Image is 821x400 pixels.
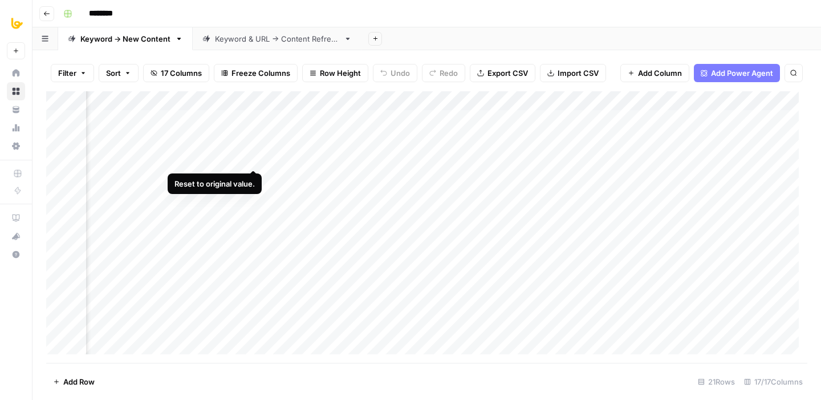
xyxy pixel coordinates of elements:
span: Filter [58,67,76,79]
button: Workspace: All About AI [7,9,25,38]
span: Freeze Columns [231,67,290,79]
span: Sort [106,67,121,79]
div: 17/17 Columns [739,373,807,391]
a: Settings [7,137,25,155]
span: Add Power Agent [711,67,773,79]
button: Sort [99,64,139,82]
button: What's new? [7,227,25,245]
a: Browse [7,82,25,100]
button: Freeze Columns [214,64,298,82]
a: AirOps Academy [7,209,25,227]
a: Usage [7,119,25,137]
span: Import CSV [558,67,599,79]
button: Row Height [302,64,368,82]
button: Add Column [620,64,689,82]
button: Redo [422,64,465,82]
a: Your Data [7,100,25,119]
button: Add Power Agent [694,64,780,82]
div: What's new? [7,228,25,245]
span: Undo [391,67,410,79]
a: Keyword & URL -> Content Refresh [193,27,361,50]
a: Home [7,64,25,82]
span: Add Column [638,67,682,79]
button: Help + Support [7,245,25,264]
span: Row Height [320,67,361,79]
span: Export CSV [487,67,528,79]
a: Keyword -> New Content [58,27,193,50]
div: 21 Rows [693,373,739,391]
img: All About AI Logo [7,13,27,34]
button: Filter [51,64,94,82]
span: 17 Columns [161,67,202,79]
span: Add Row [63,376,95,387]
button: Undo [373,64,417,82]
div: Keyword & URL -> Content Refresh [215,33,339,45]
span: Redo [440,67,458,79]
button: Import CSV [540,64,606,82]
button: Add Row [46,373,101,391]
div: Reset to original value. [174,178,255,189]
div: Keyword -> New Content [80,33,170,45]
button: 17 Columns [143,64,209,82]
button: Export CSV [470,64,535,82]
